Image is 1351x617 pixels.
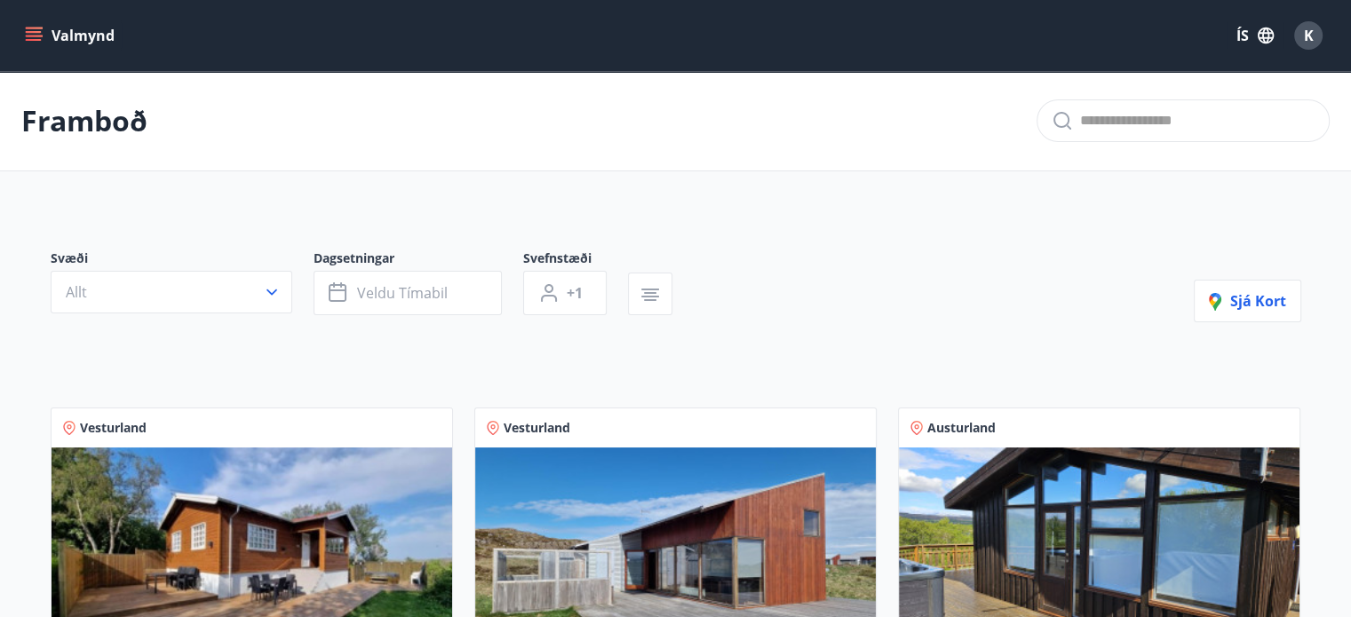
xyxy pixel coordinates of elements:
[504,419,570,437] span: Vesturland
[523,271,607,315] button: +1
[523,249,628,271] span: Svefnstæði
[80,419,147,437] span: Vesturland
[1209,291,1286,311] span: Sjá kort
[357,283,448,303] span: Veldu tímabil
[314,249,523,271] span: Dagsetningar
[66,282,87,302] span: Allt
[51,249,314,271] span: Svæði
[314,271,502,315] button: Veldu tímabil
[1227,20,1283,51] button: ÍS
[1304,26,1314,45] span: K
[21,101,147,140] p: Framboð
[51,271,292,313] button: Allt
[1287,14,1330,57] button: K
[1194,280,1301,322] button: Sjá kort
[927,419,996,437] span: Austurland
[567,283,583,303] span: +1
[21,20,122,51] button: menu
